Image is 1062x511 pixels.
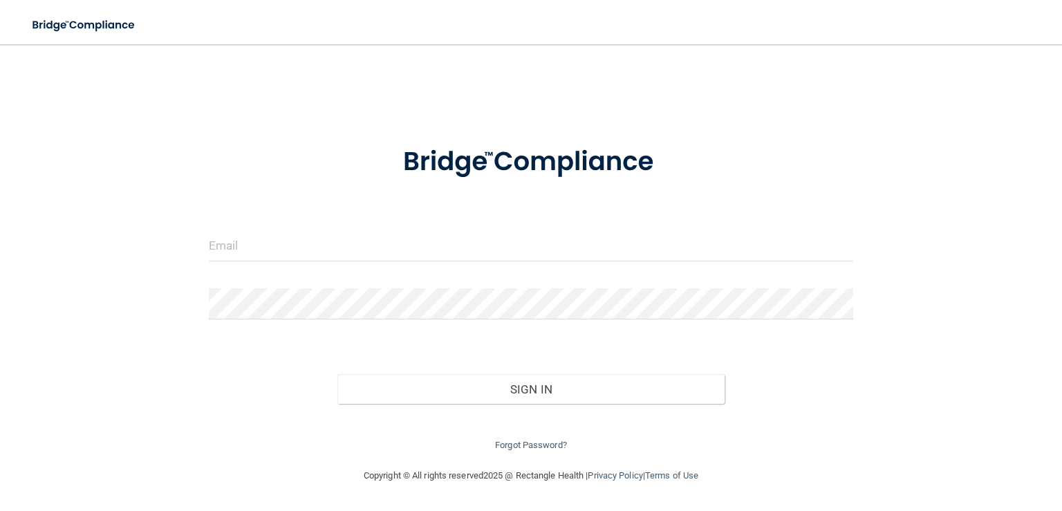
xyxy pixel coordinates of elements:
button: Sign In [337,374,724,405]
div: Copyright © All rights reserved 2025 @ Rectangle Health | | [279,454,783,498]
img: bridge_compliance_login_screen.278c3ca4.svg [21,11,148,39]
img: bridge_compliance_login_screen.278c3ca4.svg [375,127,687,197]
a: Terms of Use [645,470,698,481]
input: Email [209,230,853,261]
a: Forgot Password? [495,440,567,450]
a: Privacy Policy [588,470,642,481]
